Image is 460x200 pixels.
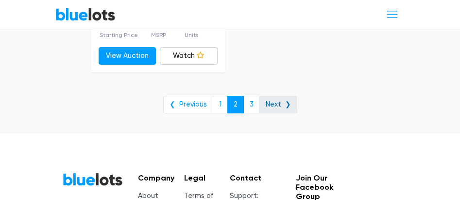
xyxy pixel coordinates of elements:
a: 3 [243,96,260,113]
a: About [138,192,158,200]
a: Watch [160,47,218,65]
p: Starting Price [100,31,138,39]
a: BlueLots [63,172,123,186]
p: MSRP [151,31,171,39]
h5: Company [138,173,174,182]
a: View Auction [99,47,156,65]
a: 2 [227,96,244,113]
a: ❮ Previous [163,96,213,113]
a: 1 [213,96,228,113]
h5: Legal [184,173,220,182]
p: Units [185,31,198,39]
a: BlueLots [55,7,116,21]
li: $279 [100,20,138,40]
a: Next ❯ [259,96,297,113]
h5: Contact [230,173,286,182]
li: 90 [185,20,198,40]
li: $1,979 [151,20,171,40]
button: Toggle navigation [379,5,405,23]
